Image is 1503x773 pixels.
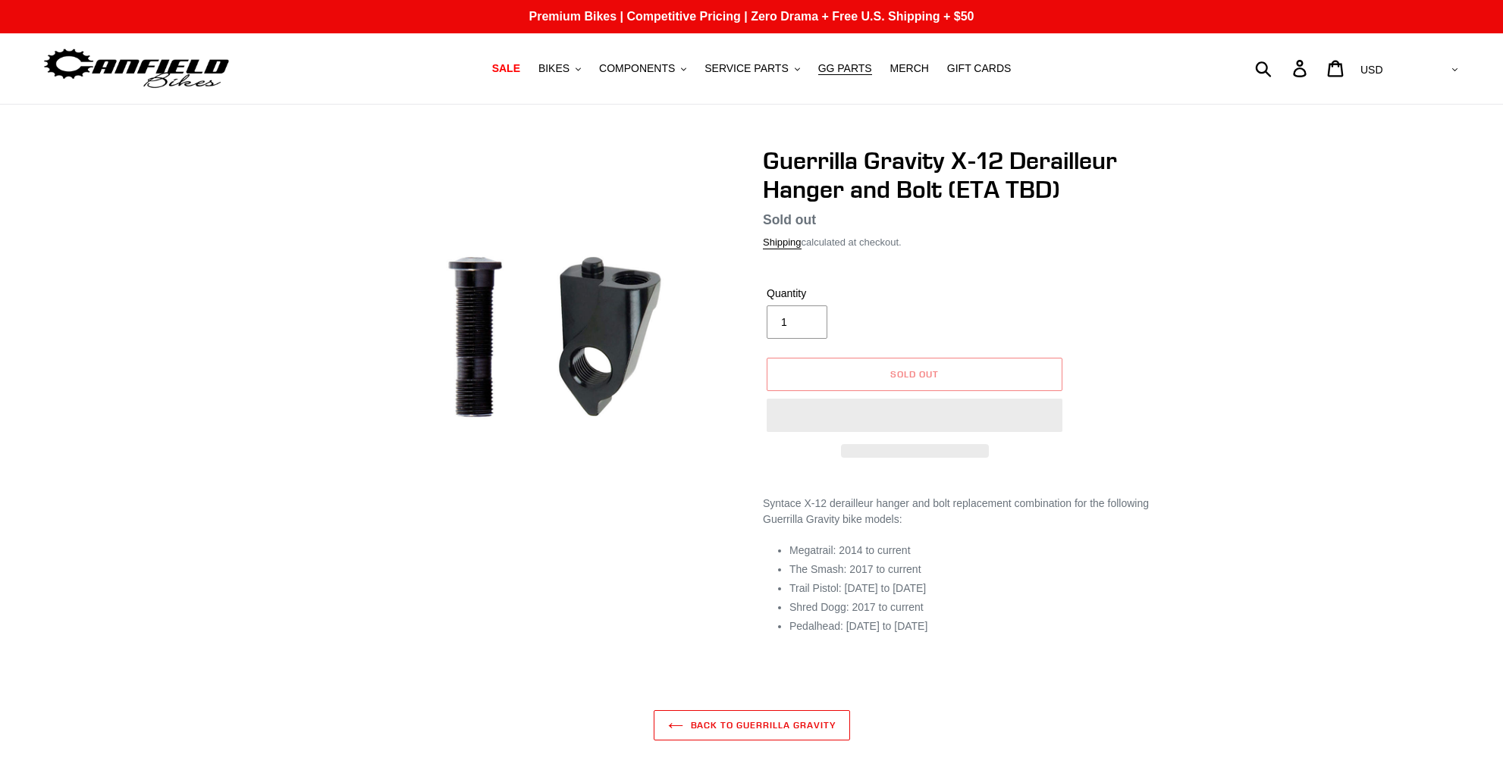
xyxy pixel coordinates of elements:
a: SALE [485,58,528,79]
li: The Smash: 2017 to current [789,562,1165,577]
span: COMPONENTS [599,62,675,75]
span: SALE [492,62,520,75]
input: Search [1263,52,1302,85]
p: Syntace X-12 derailleur hanger and bolt replacement combination for the following Guerrilla Gravi... [763,496,1165,527]
button: SERVICE PARTS [697,58,807,79]
span: BIKES [538,62,570,75]
button: COMPONENTS [591,58,694,79]
span: GG PARTS [818,62,872,75]
span: MERCH [890,62,929,75]
img: Canfield Bikes [42,45,231,92]
button: Sold out [767,358,1062,391]
a: Back to GUERRILLA GRAVITY [654,710,850,740]
a: GG PARTS [811,58,880,79]
div: calculated at checkout. [763,235,1165,250]
a: GIFT CARDS [940,58,1019,79]
a: Shipping [763,236,802,249]
a: MERCH [883,58,937,79]
button: BIKES [531,58,588,79]
img: Guerrilla Gravity X-12 Derailleur Hanger and Bolt (ETA TBD) [341,149,737,545]
h1: Guerrilla Gravity X-12 Derailleur Hanger and Bolt (ETA TBD) [763,146,1165,205]
li: Trail Pistol: [DATE] to [DATE] [789,581,1165,596]
span: SERVICE PARTS [704,62,788,75]
li: Megatrail: 2014 to current [789,543,1165,559]
label: Quantity [767,286,911,302]
li: Shred Dogg: 2017 to current [789,599,1165,615]
li: Pedalhead: [DATE] to [DATE] [789,618,1165,634]
span: Sold out [763,212,816,227]
span: GIFT CARDS [947,62,1012,75]
span: Sold out [890,368,939,380]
